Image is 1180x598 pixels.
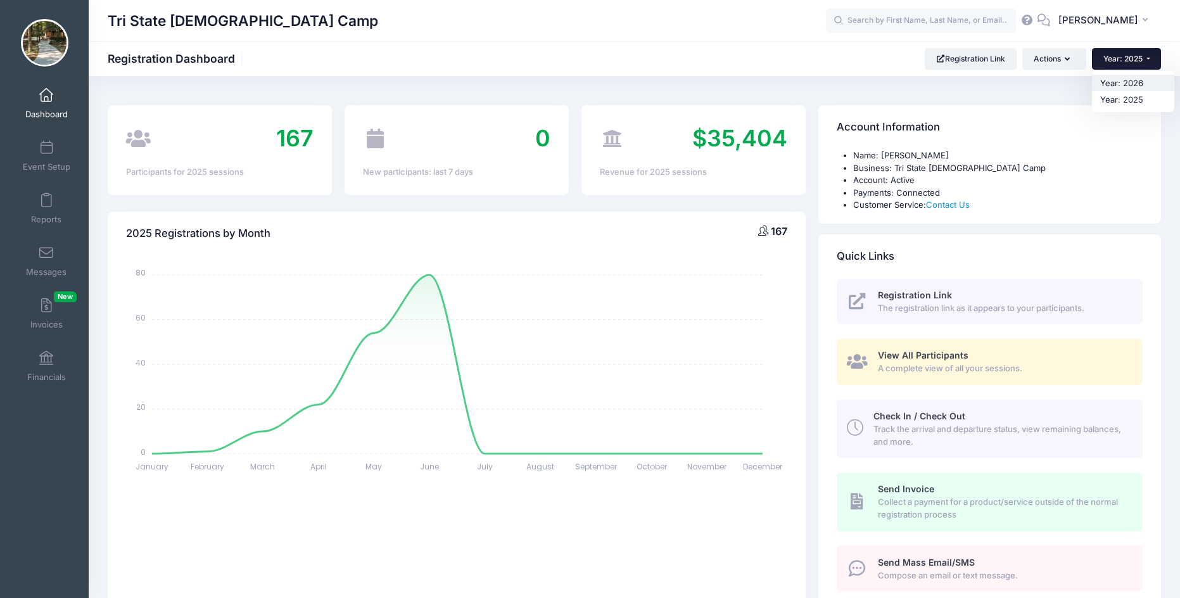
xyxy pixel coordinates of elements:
[1092,48,1161,70] button: Year: 2025
[16,134,77,178] a: Event Setup
[126,215,270,251] h4: 2025 Registrations by Month
[1092,75,1174,91] a: Year: 2026
[16,291,77,336] a: InvoicesNew
[853,187,1143,200] li: Payments: Connected
[535,124,550,152] span: 0
[1103,54,1143,63] span: Year: 2025
[837,400,1143,458] a: Check In / Check Out Track the arrival and departure status, view remaining balances, and more.
[141,446,146,457] tspan: 0
[637,461,668,472] tspan: October
[743,461,783,472] tspan: December
[826,8,1016,34] input: Search by First Name, Last Name, or Email...
[1092,91,1174,108] a: Year: 2025
[136,461,168,472] tspan: January
[878,289,952,300] span: Registration Link
[27,372,66,383] span: Financials
[687,461,727,472] tspan: November
[878,569,1128,582] span: Compose an email or text message.
[878,302,1128,315] span: The registration link as it appears to your participants.
[31,214,61,225] span: Reports
[1058,13,1138,27] span: [PERSON_NAME]
[878,496,1128,521] span: Collect a payment for a product/service outside of the normal registration process
[16,81,77,125] a: Dashboard
[837,545,1143,592] a: Send Mass Email/SMS Compose an email or text message.
[25,109,68,120] span: Dashboard
[276,124,314,152] span: 167
[878,362,1128,375] span: A complete view of all your sessions.
[575,461,618,472] tspan: September
[16,186,77,231] a: Reports
[108,52,246,65] h1: Registration Dashboard
[136,357,146,367] tspan: 40
[136,312,146,323] tspan: 60
[837,339,1143,385] a: View All Participants A complete view of all your sessions.
[878,557,975,568] span: Send Mass Email/SMS
[126,166,314,179] div: Participants for 2025 sessions
[873,423,1128,448] span: Track the arrival and departure status, view remaining balances, and more.
[853,199,1143,212] li: Customer Service:
[16,344,77,388] a: Financials
[30,319,63,330] span: Invoices
[23,162,70,172] span: Event Setup
[878,483,934,494] span: Send Invoice
[54,291,77,302] span: New
[853,174,1143,187] li: Account: Active
[108,6,378,35] h1: Tri State [DEMOGRAPHIC_DATA] Camp
[837,473,1143,531] a: Send Invoice Collect a payment for a product/service outside of the normal registration process
[251,461,276,472] tspan: March
[526,461,554,472] tspan: August
[837,279,1143,325] a: Registration Link The registration link as it appears to your participants.
[925,48,1017,70] a: Registration Link
[363,166,550,179] div: New participants: last 7 days
[771,225,787,238] span: 167
[873,410,965,421] span: Check In / Check Out
[136,267,146,278] tspan: 80
[191,461,224,472] tspan: February
[1022,48,1086,70] button: Actions
[16,239,77,283] a: Messages
[1050,6,1161,35] button: [PERSON_NAME]
[853,149,1143,162] li: Name: [PERSON_NAME]
[136,402,146,412] tspan: 20
[600,166,787,179] div: Revenue for 2025 sessions
[926,200,970,210] a: Contact Us
[26,267,67,277] span: Messages
[837,238,894,274] h4: Quick Links
[878,350,968,360] span: View All Participants
[420,461,439,472] tspan: June
[477,461,493,472] tspan: July
[837,110,940,146] h4: Account Information
[366,461,383,472] tspan: May
[853,162,1143,175] li: Business: Tri State [DEMOGRAPHIC_DATA] Camp
[310,461,327,472] tspan: April
[21,19,68,67] img: Tri State Christian Camp
[692,124,787,152] span: $35,404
